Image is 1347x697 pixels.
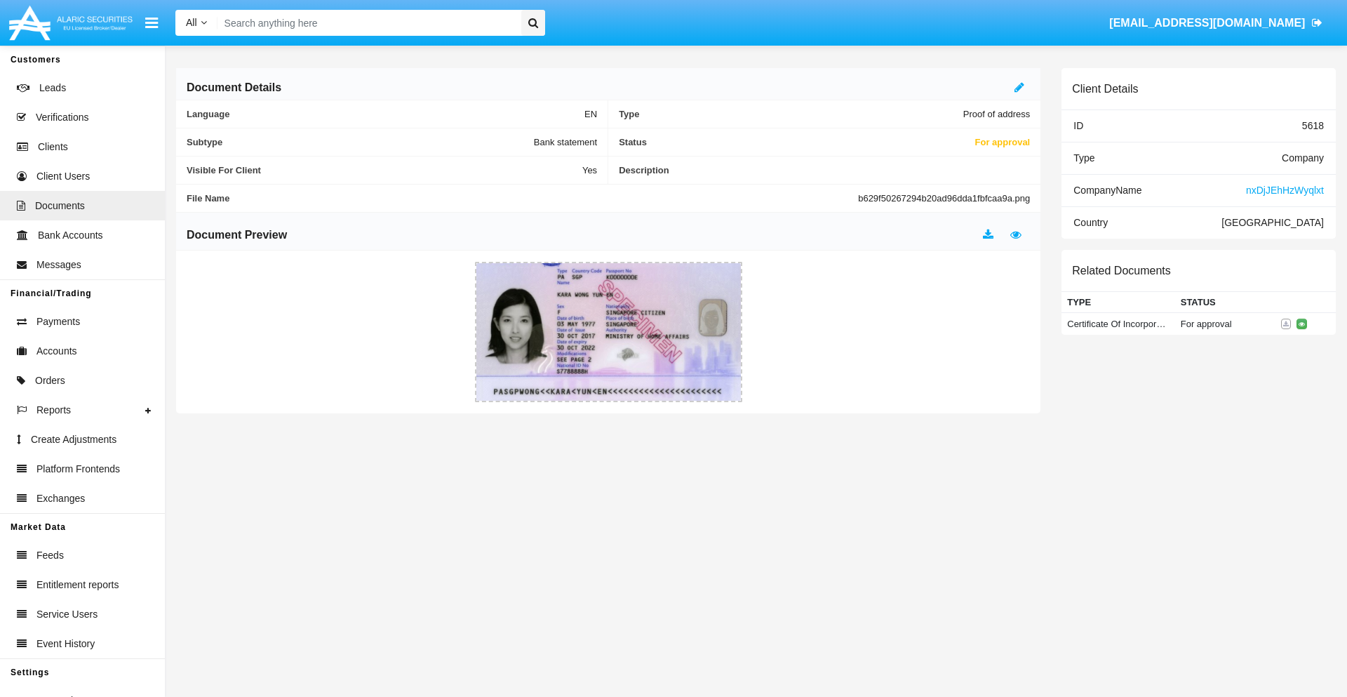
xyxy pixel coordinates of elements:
span: Exchanges [36,491,85,506]
a: All [175,15,217,30]
span: Bank Accounts [38,228,103,243]
h6: Client Details [1072,82,1138,95]
span: ID [1073,120,1083,131]
td: Certificate Of Incorporation [1061,313,1174,336]
span: Status [619,137,974,147]
span: Payments [36,314,80,329]
h6: Document Preview [187,227,287,243]
span: Bank statement [534,137,597,147]
span: 5618 [1302,120,1324,131]
span: Event History [36,637,95,651]
span: Description [619,165,1030,175]
span: Messages [36,258,81,272]
span: Company Name [1073,185,1141,196]
span: Subtype [187,137,534,147]
span: File Name [187,193,858,204]
img: Logo image [7,2,135,44]
th: Status [1175,292,1276,313]
h6: Document Details [187,80,281,95]
span: nxDjJEhHzWyqlxt [1246,185,1324,196]
span: Clients [38,140,68,154]
span: Platform Frontends [36,462,120,477]
span: Orders [35,373,65,388]
td: For approval [1175,313,1276,336]
span: Company [1282,152,1324,164]
a: [EMAIL_ADDRESS][DOMAIN_NAME] [1103,4,1329,43]
span: EN [584,109,597,119]
span: Reports [36,403,71,418]
span: Language [187,109,584,119]
span: Type [619,109,963,119]
span: [GEOGRAPHIC_DATA] [1221,217,1324,228]
span: b629f50267294b20ad96dda1fbfcaa9a.png [858,193,1030,204]
span: Visible For Client [187,165,582,175]
th: Type [1061,292,1174,313]
span: Service Users [36,607,98,622]
span: [EMAIL_ADDRESS][DOMAIN_NAME] [1109,17,1305,29]
span: For approval [975,137,1031,147]
span: Type [1073,152,1094,164]
span: Country [1073,217,1108,228]
span: Client Users [36,169,90,184]
span: Documents [35,199,85,213]
span: Create Adjustments [31,432,116,447]
span: All [186,17,197,28]
span: Yes [582,165,597,175]
input: Search [217,10,516,36]
span: Proof of address [963,109,1030,119]
span: Leads [39,81,66,95]
span: Verifications [36,110,88,125]
span: Entitlement reports [36,578,119,592]
h6: Related Documents [1072,264,1171,277]
span: Feeds [36,548,64,563]
span: Accounts [36,344,77,359]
